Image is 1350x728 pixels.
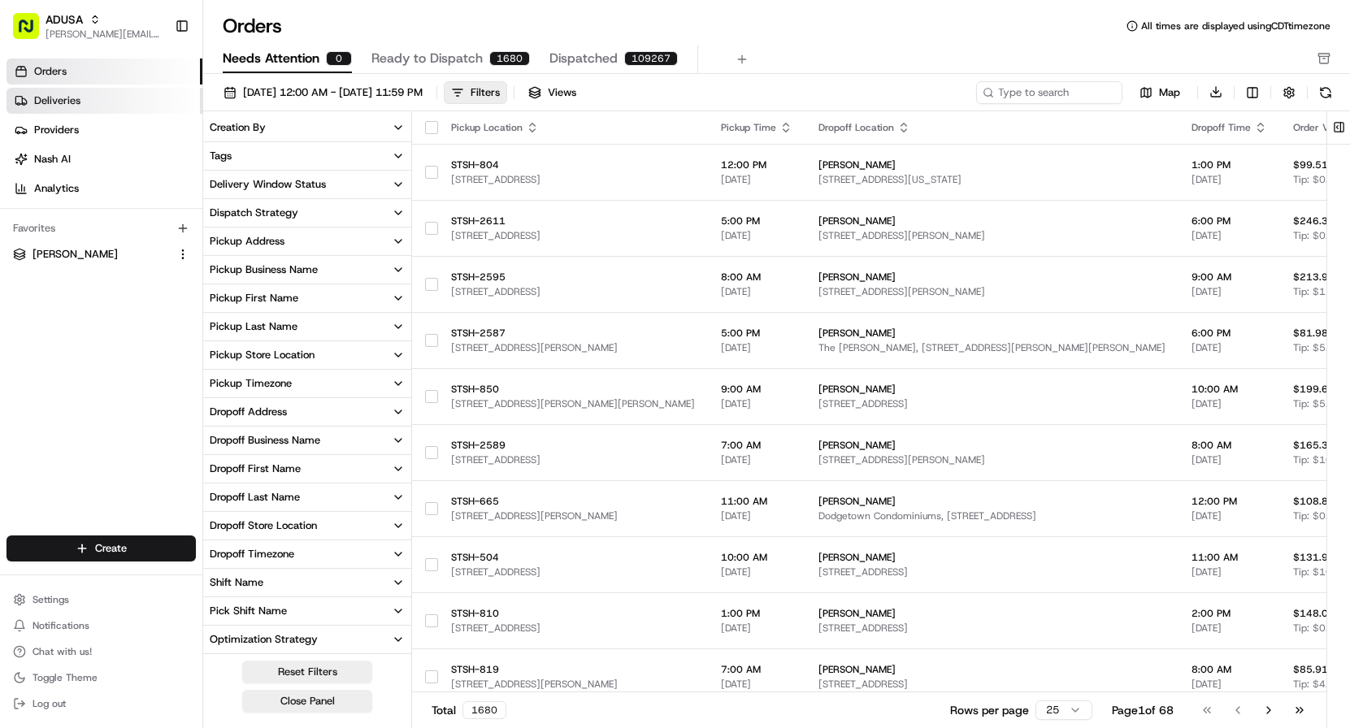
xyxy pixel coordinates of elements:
span: Knowledge Base [33,236,124,252]
button: Pickup First Name [203,284,411,312]
div: Pickup Last Name [210,319,297,334]
span: [DATE] [1192,678,1267,691]
span: [PERSON_NAME] [818,439,1166,452]
span: [DATE] [1192,397,1267,410]
button: Refresh [1314,81,1337,104]
span: Tip: $0.00 [1293,173,1341,186]
span: [STREET_ADDRESS] [451,565,695,578]
button: Pick Shift Name [203,597,411,625]
span: [PERSON_NAME] [818,271,1166,284]
div: Shift Name [210,575,263,590]
button: Reset Filters [242,661,372,683]
span: Orders [34,64,67,79]
span: 11:00 AM [721,495,792,508]
button: Start new chat [276,160,296,180]
span: [DATE] 12:00 AM - [DATE] 11:59 PM [243,85,423,100]
div: Pick Shift Name [210,604,287,618]
span: All times are displayed using CDT timezone [1141,19,1330,32]
span: $131.93 [1293,551,1335,564]
div: Pickup First Name [210,291,298,305]
span: API Documentation [154,236,261,252]
button: Notifications [7,614,196,637]
span: $199.63 [1293,383,1335,396]
span: [STREET_ADDRESS] [451,453,695,466]
span: [PERSON_NAME] [818,327,1166,340]
span: STSH-2611 [451,214,695,227]
span: Pylon [162,275,197,288]
div: Pickup Business Name [210,262,318,277]
span: Dodgetown Condominiums, [STREET_ADDRESS] [818,509,1166,522]
span: 1:00 PM [721,607,792,620]
button: Creation By [203,114,411,141]
span: [DATE] [1192,173,1267,186]
a: 💻API Documentation [131,229,267,258]
span: STSH-804 [451,158,695,171]
span: Providers [34,123,79,137]
span: Analytics [34,181,79,196]
span: [DATE] [721,285,792,298]
span: STSH-850 [451,383,695,396]
button: Dropoff Last Name [203,483,411,511]
span: STSH-2595 [451,271,695,284]
a: Orders [7,58,202,84]
span: [DATE] [721,622,792,635]
div: 1680 [462,701,506,719]
span: Needs Attention [223,49,319,68]
button: Delivery Window Status [203,171,411,198]
span: $108.83 [1293,495,1335,508]
span: Views [548,85,576,100]
span: $148.05 [1293,607,1335,620]
span: The [PERSON_NAME], [STREET_ADDRESS][PERSON_NAME][PERSON_NAME] [818,341,1166,354]
span: $165.36 [1293,439,1335,452]
div: Optimization Strategy [210,632,318,647]
button: ADUSA [46,11,83,28]
button: Dropoff Business Name [203,427,411,454]
span: $81.98 [1293,327,1328,340]
span: [STREET_ADDRESS] [818,397,1166,410]
span: [PERSON_NAME] [818,551,1166,564]
span: Tip: $5.41 [1293,397,1341,410]
span: STSH-810 [451,607,695,620]
span: [DATE] [1192,622,1267,635]
button: Views [521,81,584,104]
a: Powered byPylon [115,275,197,288]
button: Log out [7,692,196,715]
span: 1:00 PM [1192,158,1267,171]
span: $246.34 [1293,214,1335,227]
span: [STREET_ADDRESS] [818,622,1166,635]
span: [STREET_ADDRESS][PERSON_NAME] [451,509,695,522]
button: Map [1129,83,1191,102]
span: Deliveries [34,93,80,108]
a: Analytics [7,175,202,201]
span: 5:00 PM [721,214,792,227]
div: Start new chat [55,155,267,171]
button: Pickup Address [203,227,411,255]
span: STSH-504 [451,551,695,564]
span: [STREET_ADDRESS] [451,173,695,186]
span: Tip: $10.00 [1293,565,1348,578]
button: [PERSON_NAME][EMAIL_ADDRESS][PERSON_NAME][DOMAIN_NAME] [46,28,162,41]
div: Dropoff Address [210,405,287,419]
span: $99.51 [1293,158,1328,171]
span: Tip: $0.00 [1293,622,1341,635]
span: [STREET_ADDRESS][PERSON_NAME] [451,678,695,691]
div: Dropoff Time [1192,121,1267,134]
button: Shift Name [203,569,411,596]
div: Dispatch Strategy [210,206,298,220]
div: Pickup Store Location [210,348,315,362]
span: [DATE] [721,341,792,354]
span: $85.91 [1293,663,1328,676]
span: Ready to Dispatch [371,49,483,68]
div: Dropoff Last Name [210,490,300,505]
span: Tip: $5.02 [1293,341,1341,354]
span: STSH-2589 [451,439,695,452]
button: Pickup Business Name [203,256,411,284]
span: [PERSON_NAME] [818,158,1166,171]
span: 6:00 PM [1192,214,1267,227]
span: [DATE] [721,678,792,691]
button: Tags [203,142,411,170]
button: Pickup Store Location [203,341,411,369]
input: Type to search [976,81,1122,104]
div: 109267 [624,51,678,66]
div: Total [432,701,506,719]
